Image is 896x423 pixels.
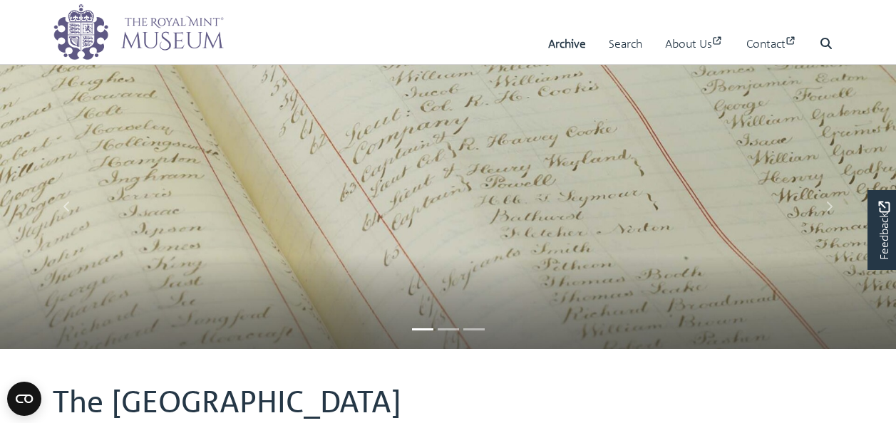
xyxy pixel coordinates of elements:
a: Move to next slideshow image [761,64,896,349]
button: Open CMP widget [7,382,41,416]
a: Contact [746,23,797,64]
a: Search [609,23,642,64]
a: About Us [665,23,724,64]
a: Archive [548,23,586,64]
img: logo_wide.png [53,4,224,61]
